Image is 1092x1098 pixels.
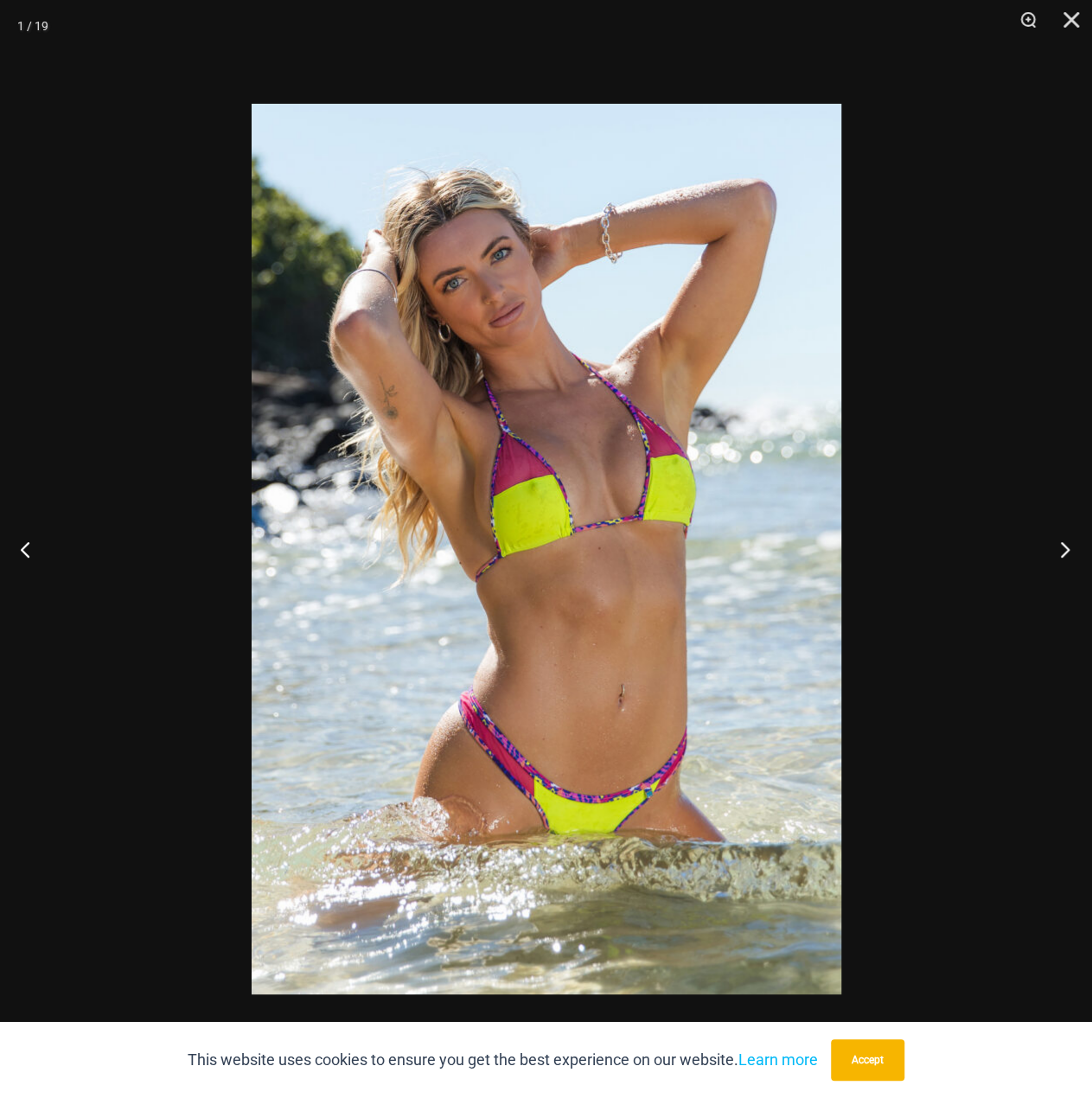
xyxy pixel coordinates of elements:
[252,104,841,994] img: Coastal Bliss Leopard Sunset 3171 Tri Top 4371 Thong Bikini 06
[738,1050,818,1069] a: Learn more
[188,1047,818,1073] p: This website uses cookies to ensure you get the best experience on our website.
[831,1039,904,1081] button: Accept
[1027,506,1092,592] button: Next
[17,13,48,39] div: 1 / 19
